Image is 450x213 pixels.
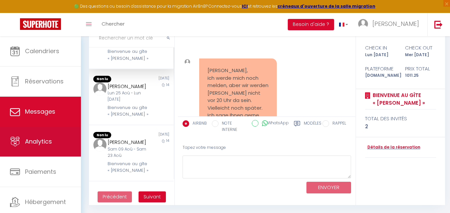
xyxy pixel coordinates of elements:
div: [PERSON_NAME] [108,138,148,146]
span: 14 [166,138,169,143]
span: Non lu [93,188,111,195]
button: Next [139,191,166,203]
span: Paiements [25,167,56,176]
button: Ouvrir le widget de chat LiveChat [5,3,25,23]
div: Lun [DATE] [360,52,400,58]
button: Previous [98,191,132,203]
label: WhatsApp [258,120,289,127]
span: Chercher [102,20,125,27]
div: Bienvenue au gîte « [PERSON_NAME] » [108,48,148,62]
img: ... [358,19,368,29]
div: 2 [365,123,436,131]
div: Prix total [400,65,440,73]
a: ICI [242,3,248,9]
div: [DOMAIN_NAME] [360,72,400,79]
div: Mer [DATE] [400,52,440,58]
label: NOTE INTERNE [219,120,247,133]
span: [PERSON_NAME] [372,20,419,28]
div: [DATE] [131,76,174,82]
div: [DATE] [131,132,174,139]
div: 1011.25 [400,72,440,79]
div: [DATE] [131,188,174,195]
span: Hébergement [25,198,66,206]
img: ... [93,82,107,96]
img: ... [93,138,107,152]
div: Sam 09 Aoû - Sam 23 Aoû [108,146,148,159]
div: check in [360,44,400,52]
input: Rechercher un mot clé [89,29,174,48]
span: Calendriers [25,47,59,55]
a: Chercher [97,13,130,36]
pre: [PERSON_NAME], ich werde mich noch melden, aber wir werden [PERSON_NAME] nicht vor 20 Uhr da sein... [208,67,268,164]
span: 14 [166,82,169,87]
div: Plateforme [360,65,400,73]
button: Besoin d'aide ? [288,19,334,30]
img: ... [185,59,190,65]
span: Réservations [25,77,64,85]
img: Super Booking [20,18,61,30]
label: AIRBNB [189,120,207,128]
img: logout [434,20,443,29]
div: Lun 25 Aoû - Lun [DATE] [108,90,148,103]
div: Tapez votre message [183,140,351,156]
div: check out [400,44,440,52]
a: créneaux d'ouverture de la salle migration [277,3,375,9]
label: Modèles [304,120,321,134]
span: Non lu [93,132,111,139]
a: Détails de la réservation [365,144,420,151]
button: ENVOYER [306,182,351,193]
div: total des invités [365,115,436,123]
span: Suivant [144,193,161,200]
span: Analytics [25,137,52,146]
span: Messages [25,107,55,116]
a: Bienvenue au gîte « [PERSON_NAME] » [370,91,436,107]
span: Précédent [103,193,127,200]
a: ... [PERSON_NAME] [353,13,427,36]
span: Non lu [93,76,111,82]
div: Bienvenue au gîte « [PERSON_NAME] » [108,104,148,118]
label: RAPPEL [329,120,346,128]
div: Bienvenue au gîte « [PERSON_NAME] » [108,160,148,174]
div: [PERSON_NAME] [108,82,148,90]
